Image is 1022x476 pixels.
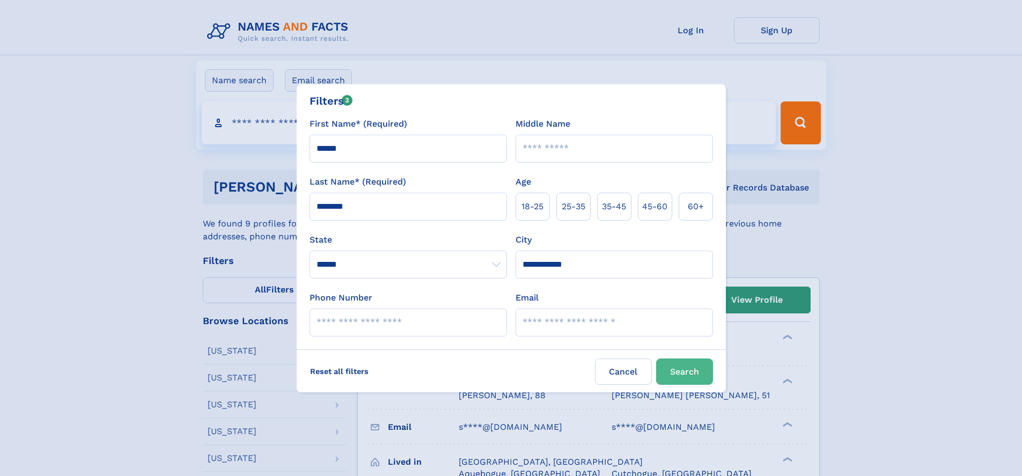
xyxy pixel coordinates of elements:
[595,358,652,385] label: Cancel
[310,291,372,304] label: Phone Number
[642,200,667,213] span: 45‑60
[303,358,376,384] label: Reset all filters
[310,118,407,130] label: First Name* (Required)
[310,93,353,109] div: Filters
[656,358,713,385] button: Search
[602,200,626,213] span: 35‑45
[310,175,406,188] label: Last Name* (Required)
[516,118,570,130] label: Middle Name
[516,233,532,246] label: City
[688,200,704,213] span: 60+
[516,175,531,188] label: Age
[310,233,507,246] label: State
[521,200,543,213] span: 18‑25
[562,200,585,213] span: 25‑35
[516,291,539,304] label: Email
